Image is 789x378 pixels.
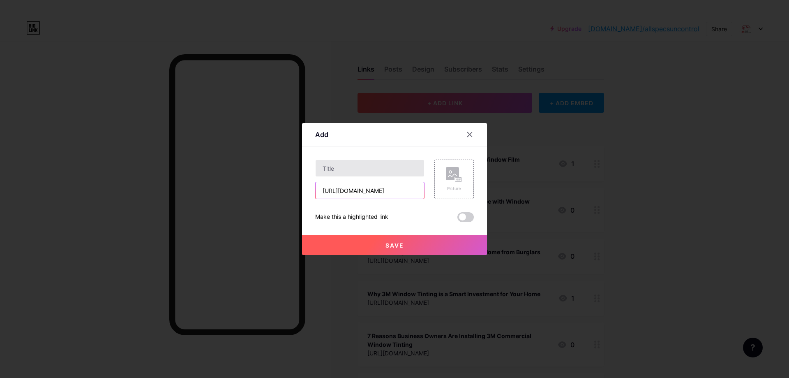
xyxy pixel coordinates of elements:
input: URL [316,182,424,199]
input: Title [316,160,424,176]
button: Save [302,235,487,255]
div: Make this a highlighted link [315,212,388,222]
div: Picture [446,186,462,192]
span: Save [385,242,404,249]
div: Add [315,130,328,139]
